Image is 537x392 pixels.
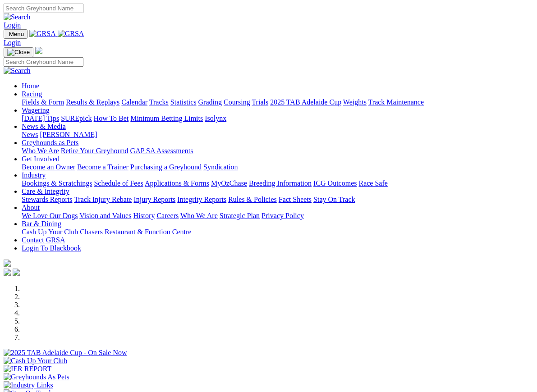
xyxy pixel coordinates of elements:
[170,98,197,106] a: Statistics
[313,196,355,203] a: Stay On Track
[358,179,387,187] a: Race Safe
[74,196,132,203] a: Track Injury Rebate
[22,106,50,114] a: Wagering
[262,212,304,219] a: Privacy Policy
[177,196,226,203] a: Integrity Reports
[343,98,367,106] a: Weights
[9,31,24,37] span: Menu
[4,349,127,357] img: 2025 TAB Adelaide Cup - On Sale Now
[22,147,533,155] div: Greyhounds as Pets
[313,179,357,187] a: ICG Outcomes
[22,179,92,187] a: Bookings & Scratchings
[220,212,260,219] a: Strategic Plan
[22,196,533,204] div: Care & Integrity
[22,228,533,236] div: Bar & Dining
[80,228,191,236] a: Chasers Restaurant & Function Centre
[22,220,61,228] a: Bar & Dining
[7,49,30,56] img: Close
[22,212,533,220] div: About
[22,163,75,171] a: Become an Owner
[66,98,119,106] a: Results & Replays
[61,114,92,122] a: SUREpick
[4,47,33,57] button: Toggle navigation
[22,179,533,187] div: Industry
[130,147,193,155] a: GAP SA Assessments
[4,29,28,39] button: Toggle navigation
[22,82,39,90] a: Home
[249,179,312,187] a: Breeding Information
[4,269,11,276] img: facebook.svg
[211,179,247,187] a: MyOzChase
[4,57,83,67] input: Search
[4,67,31,75] img: Search
[22,131,533,139] div: News & Media
[279,196,312,203] a: Fact Sheets
[40,131,97,138] a: [PERSON_NAME]
[130,114,203,122] a: Minimum Betting Limits
[4,13,31,21] img: Search
[13,269,20,276] img: twitter.svg
[22,155,60,163] a: Get Involved
[156,212,179,219] a: Careers
[4,373,69,381] img: Greyhounds As Pets
[368,98,424,106] a: Track Maintenance
[22,204,40,211] a: About
[270,98,341,106] a: 2025 TAB Adelaide Cup
[22,98,64,106] a: Fields & Form
[130,163,202,171] a: Purchasing a Greyhound
[94,114,129,122] a: How To Bet
[22,212,78,219] a: We Love Our Dogs
[252,98,268,106] a: Trials
[22,98,533,106] div: Racing
[4,39,21,46] a: Login
[205,114,226,122] a: Isolynx
[4,357,67,365] img: Cash Up Your Club
[133,196,175,203] a: Injury Reports
[22,90,42,98] a: Racing
[29,30,56,38] img: GRSA
[4,4,83,13] input: Search
[94,179,143,187] a: Schedule of Fees
[77,163,129,171] a: Become a Trainer
[22,171,46,179] a: Industry
[203,163,238,171] a: Syndication
[22,123,66,130] a: News & Media
[22,163,533,171] div: Get Involved
[4,260,11,267] img: logo-grsa-white.png
[228,196,277,203] a: Rules & Policies
[121,98,147,106] a: Calendar
[4,365,51,373] img: IER REPORT
[22,139,78,146] a: Greyhounds as Pets
[145,179,209,187] a: Applications & Forms
[4,21,21,29] a: Login
[61,147,129,155] a: Retire Your Greyhound
[180,212,218,219] a: Who We Are
[22,244,81,252] a: Login To Blackbook
[22,236,65,244] a: Contact GRSA
[22,228,78,236] a: Cash Up Your Club
[35,47,42,54] img: logo-grsa-white.png
[22,147,59,155] a: Who We Are
[22,114,533,123] div: Wagering
[22,114,59,122] a: [DATE] Tips
[22,131,38,138] a: News
[22,196,72,203] a: Stewards Reports
[198,98,222,106] a: Grading
[224,98,250,106] a: Coursing
[133,212,155,219] a: History
[79,212,131,219] a: Vision and Values
[149,98,169,106] a: Tracks
[22,187,69,195] a: Care & Integrity
[4,381,53,389] img: Industry Links
[58,30,84,38] img: GRSA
